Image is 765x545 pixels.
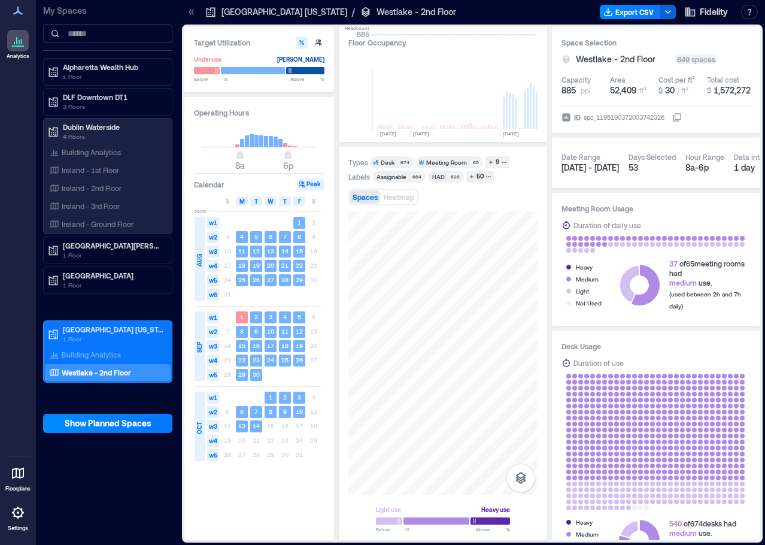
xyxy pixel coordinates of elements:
span: W [268,196,274,206]
h3: Desk Usage [561,340,751,352]
text: 5 [254,233,258,240]
p: Alpharetta Wealth Hub [63,62,163,72]
p: Ireland - 3rd Floor [62,201,120,211]
span: w5 [207,449,219,461]
span: w3 [207,340,219,352]
span: 540 [669,519,682,528]
text: 27 [267,276,274,283]
div: Light [576,285,589,297]
span: / ft² [677,86,688,95]
span: w6 [207,289,219,301]
div: HAD [432,172,445,181]
span: ID [574,111,581,123]
text: 5 [297,313,301,320]
text: 11 [281,328,289,335]
div: Medium [576,528,599,540]
span: Above % [476,526,510,533]
span: w1 [207,217,219,229]
span: medium [669,278,697,287]
div: 626 [448,173,462,180]
div: spc_1195190372003742326 [582,111,666,123]
span: w5 [207,274,219,286]
span: T [254,196,258,206]
span: [DATE] - [DATE] [561,162,619,172]
text: 26 [296,356,303,364]
div: 8a - 6p [685,162,724,174]
span: w4 [207,435,219,447]
span: M [239,196,245,206]
text: 18 [238,262,245,269]
button: $ 30 / ft² [658,84,702,96]
div: of 674 desks had use. [669,519,751,538]
text: [DATE] [380,131,396,137]
span: w2 [207,231,219,243]
div: 849 spaces [675,54,718,64]
text: 15 [296,247,303,255]
text: 14 [253,422,260,429]
p: Westlake - 2nd Floor [62,368,131,377]
p: 4 Floors [63,132,163,141]
p: Building Analytics [62,147,121,157]
span: w4 [207,355,219,367]
span: Westlake - 2nd Floor [576,53,655,65]
p: Building Analytics [62,350,121,359]
span: w3 [207,246,219,258]
text: 19 [253,262,260,269]
text: 8 [269,408,272,415]
span: Below % [194,75,227,83]
h3: Meeting Room Usage [561,202,751,214]
h3: Space Selection [561,37,751,49]
div: [PERSON_NAME] [277,53,324,65]
text: 20 [267,262,274,269]
div: Hour Range [685,152,724,162]
span: 885 [561,84,576,96]
text: 10 [296,408,303,415]
span: w2 [207,326,219,338]
div: Days Selected [629,152,676,162]
span: ppl [581,86,591,95]
span: S [226,196,229,206]
text: 8 [297,233,301,240]
div: Total cost [707,75,739,84]
button: 9 [485,156,509,168]
div: Cost per ft² [658,75,695,84]
text: 13 [238,422,245,429]
div: Duration of daily use [573,219,641,231]
text: 29 [238,371,245,378]
text: 28 [281,276,289,283]
text: [DATE] [503,131,519,137]
text: 12 [253,247,260,255]
text: 18 [281,342,289,349]
p: [GEOGRAPHIC_DATA] [63,271,163,280]
text: 1 [269,393,272,401]
text: 3 [269,313,272,320]
text: 19 [296,342,303,349]
p: 1 Floor [63,280,163,290]
h3: Calendar [194,178,224,190]
p: Ireland - 1st Floor [62,165,119,175]
text: 22 [238,356,245,364]
div: Light use [376,504,401,516]
text: 14 [281,247,289,255]
text: 4 [283,313,287,320]
p: Analytics [7,53,29,60]
span: w1 [207,311,219,323]
div: 50 [475,171,485,182]
div: Heavy [576,516,593,528]
text: 8 [240,328,244,335]
span: 2025 [194,208,206,215]
text: 6 [269,233,272,240]
p: 3 Floors [63,102,163,111]
text: 9 [254,328,258,335]
div: 53 [629,162,676,174]
div: Types [348,158,368,167]
span: 6p [283,161,293,171]
button: Export CSV [600,5,661,19]
p: [GEOGRAPHIC_DATA] [US_STATE] [221,6,347,18]
span: 37 [669,259,678,268]
span: AUG [195,254,204,267]
span: ft² [639,86,646,95]
span: (used between 2h and 7h daily) [669,290,741,310]
text: [DATE] [413,131,429,137]
div: Assignable [377,172,406,181]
